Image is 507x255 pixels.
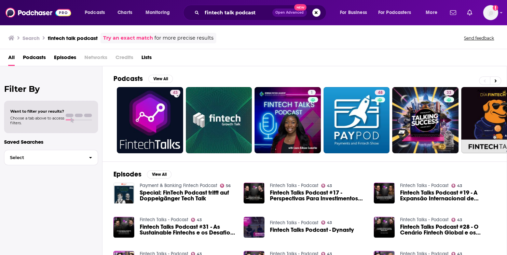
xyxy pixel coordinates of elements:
span: Credits [115,52,133,66]
img: Fintech Talks Podcast #28 - O Cenário Fintech Global e os Desafios do Mercado Brasileiro! [374,217,395,238]
a: Fintech Talks - Podcast [270,220,318,226]
h2: Episodes [113,170,141,179]
span: 1 [311,89,313,96]
span: 43 [457,218,462,222]
h2: Filter By [4,84,98,94]
p: Saved Searches [4,139,98,145]
span: for more precise results [154,34,214,42]
a: 43 [191,218,202,222]
img: Special: FinTech Podcast trifft auf Doppelgänger Tech Talk [113,183,134,203]
span: 56 [226,184,231,187]
span: Monitoring [146,8,170,17]
img: Fintech Talks Podcast #19 - A Expansão Internacional de Fintechs Brasileiras [374,183,395,203]
span: Podcasts [85,8,105,17]
h3: fintech talk podcast [48,35,98,41]
a: 43 [321,184,332,188]
span: 43 [327,221,332,224]
a: All [8,52,15,66]
button: open menu [421,7,446,18]
svg: Add a profile image [493,5,498,11]
a: Show notifications dropdown [464,7,475,18]
span: Select [4,155,83,160]
a: 43 [321,221,332,225]
a: 48 [324,87,390,153]
button: open menu [335,7,375,18]
a: Fintech Talks - Podcast [400,217,449,223]
a: 33 [444,90,454,95]
span: 43 [457,184,462,187]
a: 33 [392,87,458,153]
span: 43 [173,89,178,96]
div: Search podcasts, credits, & more... [190,5,333,20]
span: For Business [340,8,367,17]
img: Fintech Talks Podcast #17 - Perspectivas Para Investimentos em Fintechs [244,183,264,203]
a: Fintech Talks Podcast #19 - A Expansão Internacional de Fintechs Brasileiras [400,190,496,201]
span: For Podcasters [378,8,411,17]
span: Open Advanced [275,11,304,14]
a: 43 [117,87,183,153]
a: Fintech Talks - Podcast [140,217,188,223]
a: Show notifications dropdown [447,7,459,18]
button: Send feedback [462,35,496,41]
a: Lists [141,52,152,66]
a: Fintech Talks - Podcast [270,183,318,188]
span: Want to filter your results? [10,109,64,114]
span: 43 [197,218,202,222]
span: Networks [84,52,107,66]
input: Search podcasts, credits, & more... [202,7,272,18]
img: User Profile [483,5,498,20]
button: View All [147,170,172,179]
a: PodcastsView All [113,74,173,83]
a: Fintech Talks Podcast #31 - As Sustainable Fintechs e os Desafios ESG [140,224,235,236]
span: 33 [447,89,451,96]
span: More [426,8,437,17]
span: New [294,4,306,11]
a: 1 [308,90,316,95]
button: Show profile menu [483,5,498,20]
a: Fintech Talks Podcast #28 - O Cenário Fintech Global e os Desafios do Mercado Brasileiro! [400,224,496,236]
button: open menu [80,7,114,18]
a: 56 [220,184,231,188]
img: Fintech Talks Podcast #31 - As Sustainable Fintechs e os Desafios ESG [113,217,134,238]
a: Episodes [54,52,76,66]
img: Podchaser - Follow, Share and Rate Podcasts [5,6,71,19]
a: Fintech Talks Podcast #17 - Perspectivas Para Investimentos em Fintechs [270,190,366,201]
a: 1 [255,87,321,153]
span: Fintech Talks Podcast - Dynasty [270,227,354,233]
a: Payment & Banking Fintech Podcast [140,183,217,188]
a: Special: FinTech Podcast trifft auf Doppelgänger Tech Talk [140,190,235,201]
button: View All [148,75,173,83]
img: Fintech Talks Podcast - Dynasty [244,217,264,238]
span: 48 [378,89,382,96]
button: Open AdvancedNew [272,9,307,17]
h2: Podcasts [113,74,143,83]
h3: Search [23,35,40,41]
a: 43 [451,218,463,222]
a: EpisodesView All [113,170,172,179]
button: open menu [374,7,421,18]
span: Fintech Talks Podcast #28 - O Cenário Fintech Global e os Desafios do [PERSON_NAME] Brasileiro! [400,224,496,236]
span: Logged in as lizziehan [483,5,498,20]
button: open menu [141,7,179,18]
span: 43 [327,184,332,187]
span: Podcasts [23,52,46,66]
a: 48 [375,90,385,95]
a: 43 [451,184,463,188]
a: Fintech Talks - Podcast [400,183,449,188]
a: Try an exact match [103,34,153,42]
a: 43 [170,90,180,95]
a: Charts [113,7,136,18]
span: Charts [118,8,132,17]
